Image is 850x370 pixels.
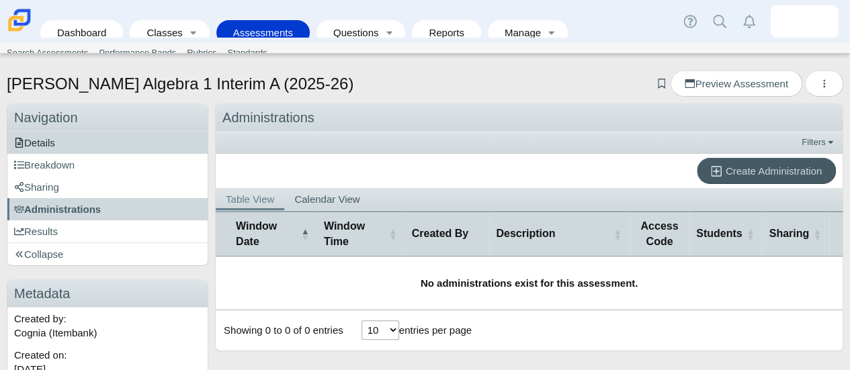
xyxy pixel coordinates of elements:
h1: [PERSON_NAME] Algebra 1 Interim A (2025-26) [7,73,353,95]
span: Window Date : Activate to invert sorting [301,212,309,256]
span: Sharing : Activate to sort [813,212,821,256]
a: Preview Assessment [671,71,802,97]
a: Table View [216,188,284,210]
span: Breakdown [14,159,75,171]
a: Toggle expanded [380,20,398,45]
span: Window Time [324,220,365,246]
a: Dashboard [47,20,116,45]
a: Performance Bands [93,43,181,63]
a: Collapse [7,243,208,265]
span: Navigation [14,110,78,125]
span: Details [14,137,55,148]
a: Search Assessments [1,43,93,63]
a: Breakdown [7,154,208,176]
a: Sharing [7,176,208,198]
a: Calendar View [284,188,370,210]
img: Carmen School of Science & Technology [5,6,34,34]
span: Administrations [14,203,101,215]
span: Created By [412,228,468,239]
span: Description [496,228,555,239]
a: Details [7,132,208,154]
b: No administrations exist for this assessment. [421,277,638,289]
span: Access Code [640,220,678,246]
span: Sharing [769,228,809,239]
span: Description : Activate to sort [613,212,622,256]
a: Rubrics [181,43,222,63]
a: Add bookmark [655,78,668,89]
span: Collapse [14,248,63,260]
div: Created by: Cognia (Itembank) [7,308,208,344]
a: Filters [798,136,839,149]
a: Standards [222,43,272,63]
h3: Metadata [7,280,208,308]
a: Classes [136,20,183,45]
a: Questions [323,20,380,45]
img: cristian.hernandez.vZWwJa [794,11,815,32]
span: Sharing [14,181,59,193]
span: Window Time : Activate to sort [389,212,397,256]
button: More options [805,71,843,97]
span: Preview Assessment [685,78,788,89]
span: Students : Activate to sort [746,212,754,256]
a: Alerts [734,7,764,36]
div: Showing 0 to 0 of 0 entries [216,310,343,351]
a: Manage [495,20,542,45]
a: cristian.hernandez.vZWwJa [771,5,838,38]
a: Assessments [223,20,303,45]
label: entries per page [399,324,472,336]
span: Results [14,226,58,237]
span: Window Date [236,220,277,246]
a: Carmen School of Science & Technology [5,25,34,36]
a: Toggle expanded [184,20,203,45]
div: Administrations [216,104,843,132]
a: Create Administration [697,158,836,184]
a: Results [7,220,208,242]
a: Administrations [7,198,208,220]
a: Reports [419,20,474,45]
span: Create Administration [726,165,822,177]
span: Students [696,228,742,239]
a: Toggle expanded [542,20,561,45]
